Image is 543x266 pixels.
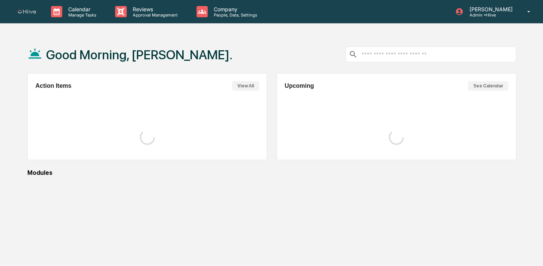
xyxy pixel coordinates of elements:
img: logo [18,10,36,14]
p: Admin • Hiive [463,12,516,18]
p: People, Data, Settings [208,12,261,18]
p: Manage Tasks [62,12,100,18]
p: Approval Management [127,12,181,18]
h1: Good Morning, [PERSON_NAME]. [46,47,232,62]
button: View All [232,81,259,91]
p: Company [208,6,261,12]
div: Modules [27,169,516,176]
h2: Action Items [35,83,71,89]
button: See Calendar [468,81,508,91]
p: Calendar [62,6,100,12]
h2: Upcoming [285,83,314,89]
p: Reviews [127,6,181,12]
p: [PERSON_NAME] [463,6,516,12]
